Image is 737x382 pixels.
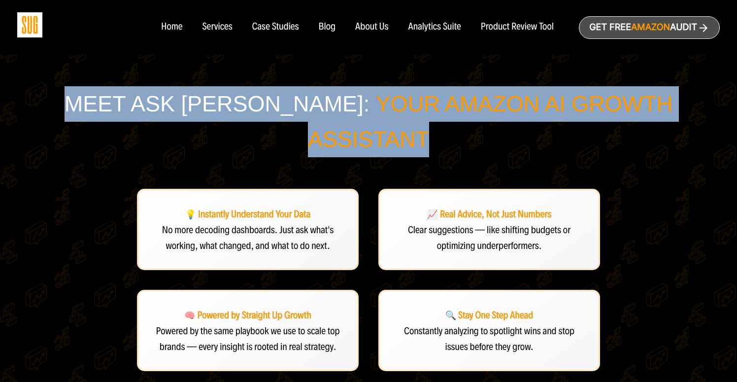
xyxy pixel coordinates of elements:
strong: 💡 Instantly Understand Your Data [185,208,311,220]
a: Analytics Suite [408,22,461,33]
a: Product Review Tool [481,22,554,33]
img: Sug [17,12,42,37]
a: About Us [355,22,389,33]
span: Meet Ask [PERSON_NAME]: [65,91,369,116]
a: Case Studies [252,22,299,33]
a: Get freeAmazonAudit [579,16,720,39]
span: Powered by the same playbook we use to scale top brands — every insight is rooted in real strategy. [156,325,339,353]
a: Home [161,22,182,33]
span: Your Amazon AI Growth Assistant [308,91,673,152]
span: Constantly analyzing to spotlight wins and stop issues before they grow. [404,325,574,353]
strong: 🧠 Powered by Straight Up Growth [184,310,311,321]
strong: 📈 Real Advice, Not Just Numbers [427,208,552,220]
span: No more decoding dashboards. Just ask what's working, what changed, and what to do next. [162,224,334,252]
a: Blog [319,22,336,33]
strong: 🔍 Stay One Step Ahead [445,310,534,321]
a: Services [202,22,232,33]
span: Clear suggestions — like shifting budgets or optimizing underperformers. [408,224,570,252]
span: Amazon [631,22,670,33]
